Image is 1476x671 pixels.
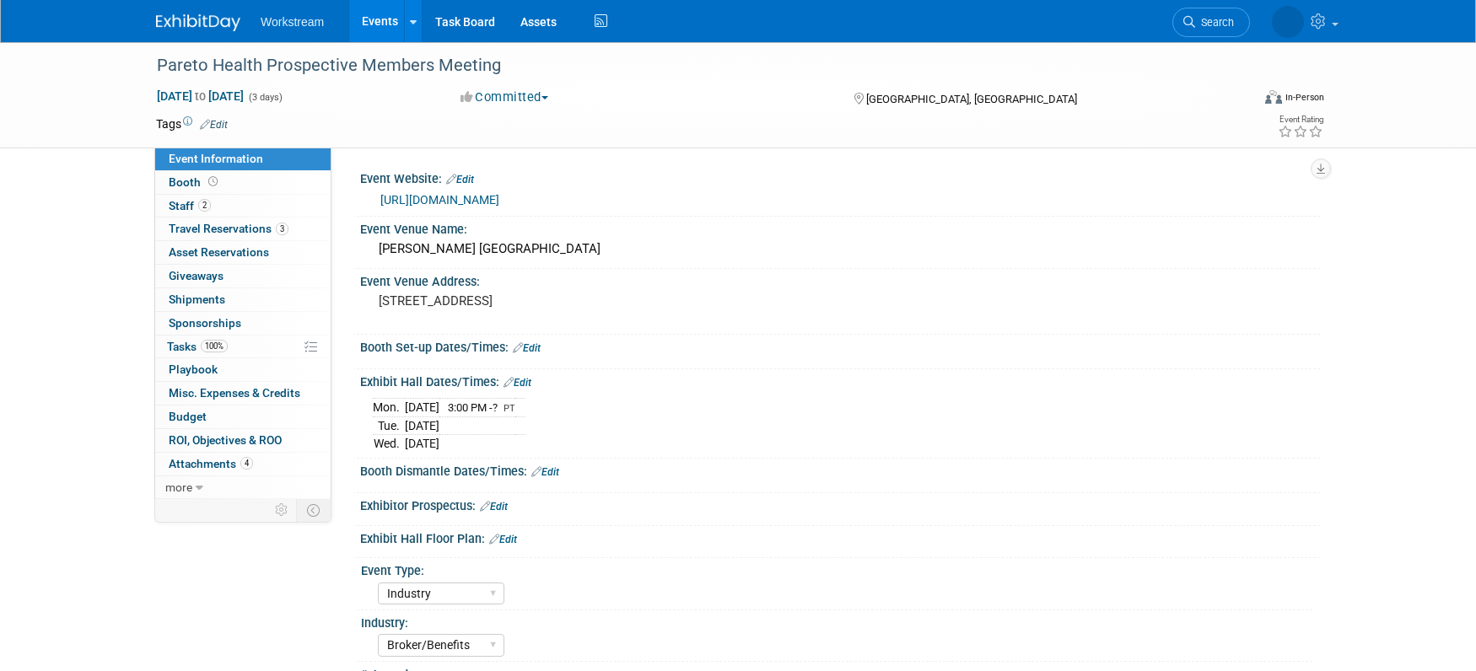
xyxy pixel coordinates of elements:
[169,222,288,235] span: Travel Reservations
[360,493,1320,515] div: Exhibitor Prospectus:
[455,89,555,106] button: Committed
[192,89,208,103] span: to
[156,115,228,132] td: Tags
[247,92,283,103] span: (3 days)
[360,526,1320,548] div: Exhibit Hall Floor Plan:
[169,316,241,330] span: Sponsorships
[155,335,331,358] a: Tasks100%
[361,610,1312,631] div: Industry:
[297,499,331,521] td: Toggle Event Tabs
[155,241,331,264] a: Asset Reservations
[155,382,331,405] a: Misc. Expenses & Credits
[866,93,1077,105] span: [GEOGRAPHIC_DATA], [GEOGRAPHIC_DATA]
[205,175,221,188] span: Booth not reserved yet
[373,236,1307,262] div: [PERSON_NAME] [GEOGRAPHIC_DATA]
[531,466,559,478] a: Edit
[380,193,499,207] a: [URL][DOMAIN_NAME]
[493,401,498,414] span: ?
[360,369,1320,391] div: Exhibit Hall Dates/Times:
[373,416,405,434] td: Tue.
[155,148,331,170] a: Event Information
[169,199,211,212] span: Staff
[169,433,282,447] span: ROI, Objectives & ROO
[169,152,263,165] span: Event Information
[151,51,1225,81] div: Pareto Health Prospective Members Meeting
[360,459,1320,480] div: Booth Dismantle Dates/Times:
[155,312,331,335] a: Sponsorships
[267,499,297,521] td: Personalize Event Tab Strip
[361,558,1312,579] div: Event Type:
[373,398,405,416] td: Mon.
[448,401,500,414] span: 3:00 PM -
[1265,90,1282,104] img: Format-Inperson.png
[169,245,269,259] span: Asset Reservations
[155,171,331,194] a: Booth
[360,166,1320,188] div: Event Website:
[155,195,331,217] a: Staff2
[240,457,253,470] span: 4
[1278,115,1323,124] div: Event Rating
[1172,8,1250,37] a: Search
[261,15,324,29] span: Workstream
[169,457,253,470] span: Attachments
[155,405,331,428] a: Budget
[405,416,439,434] td: [DATE]
[169,410,207,423] span: Budget
[405,434,439,452] td: [DATE]
[169,293,225,306] span: Shipments
[446,174,474,185] a: Edit
[155,358,331,381] a: Playbook
[489,534,517,545] a: Edit
[373,434,405,452] td: Wed.
[360,217,1320,238] div: Event Venue Name:
[201,340,228,352] span: 100%
[504,377,531,389] a: Edit
[169,269,224,282] span: Giveaways
[276,223,288,235] span: 3
[156,89,245,104] span: [DATE] [DATE]
[155,288,331,311] a: Shipments
[1150,88,1324,113] div: Event Format
[200,119,228,131] a: Edit
[379,293,741,309] pre: [STREET_ADDRESS]
[156,14,240,31] img: ExhibitDay
[480,501,508,513] a: Edit
[167,340,228,353] span: Tasks
[405,398,439,416] td: [DATE]
[504,403,515,414] span: PT
[155,476,331,499] a: more
[169,175,221,189] span: Booth
[1195,16,1234,29] span: Search
[198,199,211,212] span: 2
[155,429,331,452] a: ROI, Objectives & ROO
[165,480,192,494] span: more
[169,362,218,376] span: Playbook
[360,269,1320,290] div: Event Venue Address:
[155,453,331,475] a: Attachments4
[169,386,300,400] span: Misc. Expenses & Credits
[1285,91,1324,104] div: In-Person
[513,342,541,354] a: Edit
[360,335,1320,357] div: Booth Set-up Dates/Times:
[1272,6,1304,38] img: Tatia Meghdadi
[155,265,331,287] a: Giveaways
[155,217,331,240] a: Travel Reservations3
